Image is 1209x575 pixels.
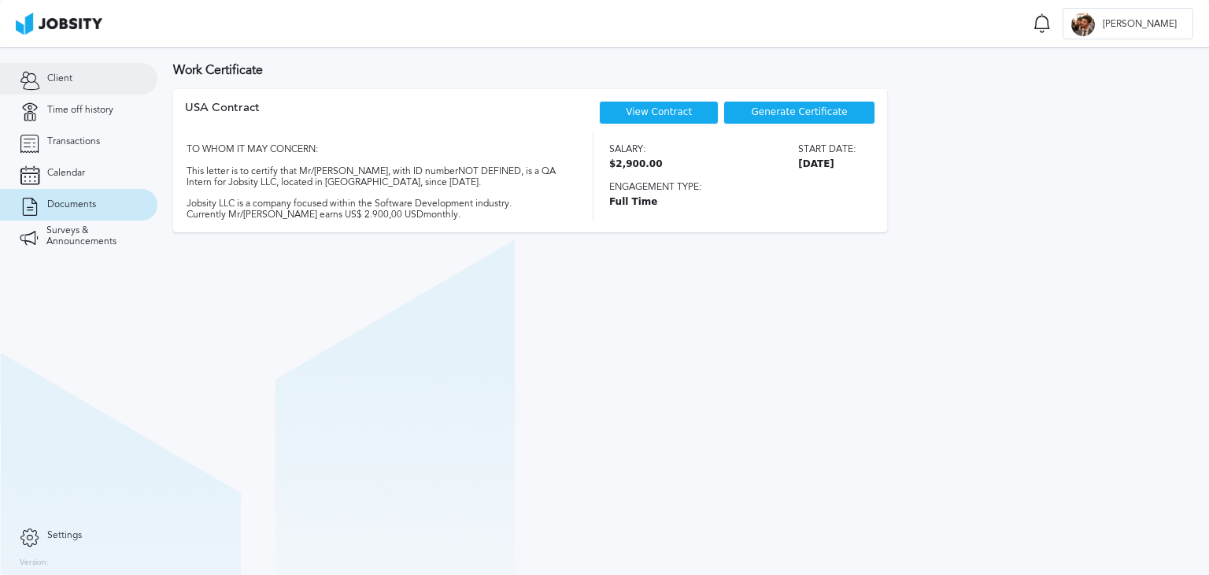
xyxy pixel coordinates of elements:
span: Client [47,73,72,84]
span: Generate Certificate [752,107,848,118]
span: Time off history [47,105,113,116]
h3: Work Certificate [173,63,1193,77]
div: USA Contract [185,101,260,132]
span: Transactions [47,136,100,147]
label: Version: [20,558,49,568]
span: Engagement type: [609,182,856,193]
span: Documents [47,199,96,210]
div: F [1071,13,1095,36]
div: TO WHOM IT MAY CONCERN: This letter is to certify that Mr/[PERSON_NAME], with ID number NOT DEFIN... [185,132,565,221]
span: [DATE] [798,159,856,170]
span: $2,900.00 [609,159,663,170]
span: Settings [47,530,82,541]
img: ab4bad089aa723f57921c736e9817d99.png [16,13,102,35]
button: F[PERSON_NAME] [1063,8,1193,39]
span: Start date: [798,144,856,155]
span: Surveys & Announcements [46,225,138,247]
a: View Contract [626,106,692,117]
span: Salary: [609,144,663,155]
span: [PERSON_NAME] [1095,19,1185,30]
span: Calendar [47,168,85,179]
span: Full Time [609,197,856,208]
